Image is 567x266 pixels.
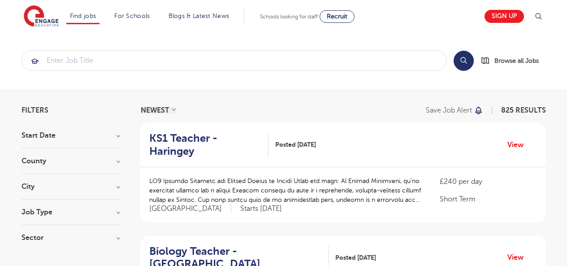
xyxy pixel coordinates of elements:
[22,107,48,114] span: Filters
[22,209,120,216] h3: Job Type
[24,5,59,28] img: Engage Education
[149,132,262,158] h2: KS1 Teacher - Haringey
[169,13,229,19] a: Blogs & Latest News
[507,139,530,151] a: View
[494,56,539,66] span: Browse all Jobs
[22,50,447,71] div: Submit
[149,176,422,205] p: LO9 Ipsumdo Sitametc adi Elitsed Doeius te Incidi Utlab etd magn: Al Enimad Minimveni, qu’no exer...
[149,132,269,158] a: KS1 Teacher - Haringey
[240,204,282,214] p: Starts [DATE]
[501,106,546,114] span: 825 RESULTS
[335,253,376,262] span: Posted [DATE]
[440,176,537,187] p: £240 per day
[327,13,347,20] span: Recruit
[426,107,484,114] button: Save job alert
[22,157,120,165] h3: County
[481,56,546,66] a: Browse all Jobs
[22,132,120,139] h3: Start Date
[260,13,318,20] span: Schools looking for staff
[22,51,446,70] input: Submit
[320,10,355,23] a: Recruit
[149,204,231,214] span: [GEOGRAPHIC_DATA]
[507,252,530,263] a: View
[440,194,537,205] p: Short Term
[70,13,96,19] a: Find jobs
[114,13,150,19] a: For Schools
[454,51,474,71] button: Search
[426,107,472,114] p: Save job alert
[22,234,120,241] h3: Sector
[275,140,316,149] span: Posted [DATE]
[485,10,524,23] a: Sign up
[22,183,120,190] h3: City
